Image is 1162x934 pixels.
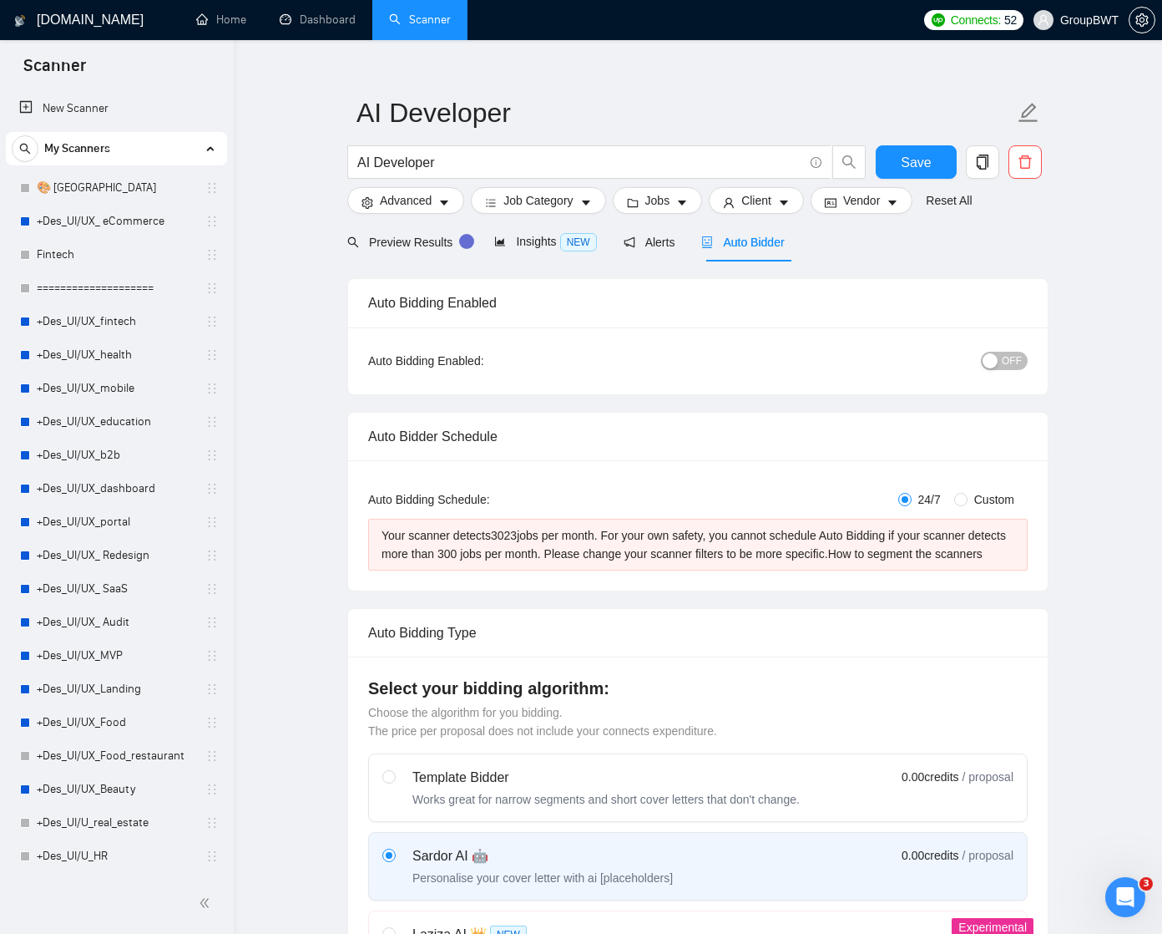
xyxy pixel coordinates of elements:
[723,196,735,209] span: user
[37,739,195,773] a: +Des_UI/UX_Food_restaurant
[205,783,219,796] span: holder
[494,235,596,248] span: Insights
[205,683,219,696] span: holder
[1009,155,1041,170] span: delete
[1139,877,1153,891] span: 3
[368,677,1028,700] h4: Select your bidding algorithm:
[966,145,999,179] button: copy
[580,196,592,209] span: caret-down
[37,539,195,572] a: +Des_UI/UX_ Redesign
[741,191,771,210] span: Client
[347,187,464,214] button: settingAdvancedcaret-down
[412,768,800,788] div: Template Bidder
[876,145,957,179] button: Save
[1129,13,1155,27] a: setting
[1105,877,1145,917] iframe: Intercom live chat
[37,840,195,873] a: +Des_UI/U_HR
[624,236,675,249] span: Alerts
[958,921,1027,934] span: Experimental
[613,187,703,214] button: folderJobscaret-down
[14,8,26,34] img: logo
[624,236,635,248] span: notification
[205,649,219,662] span: holder
[368,413,1028,460] div: Auto Bidder Schedule
[205,716,219,729] span: holder
[347,236,359,248] span: search
[368,352,588,370] div: Auto Bidding Enabled:
[825,196,836,209] span: idcard
[199,895,215,911] span: double-left
[44,132,110,165] span: My Scanners
[1018,102,1039,124] span: edit
[37,405,195,439] a: +Des_UI/UX_education
[887,196,898,209] span: caret-down
[13,143,38,155] span: search
[19,92,214,125] a: New Scanner
[412,791,800,808] div: Works great for narrow segments and short cover letters that don't change.
[962,769,1013,785] span: / proposal
[205,482,219,495] span: holder
[901,152,931,173] span: Save
[10,53,99,89] span: Scanner
[926,191,972,210] a: Reset All
[37,639,195,673] a: +Des_UI/UX_MVP
[361,196,373,209] span: setting
[37,472,195,505] a: +Des_UI/UX_dashboard
[932,13,945,27] img: upwork-logo.png
[37,272,195,305] a: ====================
[811,157,821,168] span: info-circle
[205,248,219,261] span: holder
[832,145,866,179] button: search
[485,196,497,209] span: bars
[967,155,998,170] span: copy
[967,490,1021,509] span: Custom
[1129,7,1155,33] button: setting
[494,236,506,247] span: area-chart
[389,13,451,27] a: searchScanner
[37,505,195,539] a: +Des_UI/UX_portal
[12,135,38,162] button: search
[503,191,573,210] span: Job Category
[645,191,670,210] span: Jobs
[205,348,219,362] span: holder
[37,773,195,806] a: +Des_UI/UX_Beauty
[676,196,688,209] span: caret-down
[37,706,195,739] a: +Des_UI/UX_Food
[37,572,195,606] a: +Des_UI/UX_ SaaS
[962,847,1013,864] span: / proposal
[1008,145,1042,179] button: delete
[709,187,804,214] button: userClientcaret-down
[37,305,195,338] a: +Des_UI/UX_fintech
[1002,352,1022,370] span: OFF
[37,338,195,372] a: +Des_UI/UX_health
[438,196,450,209] span: caret-down
[347,236,467,249] span: Preview Results
[37,205,195,238] a: +Des_UI/UX_ eCommerce
[37,673,195,706] a: +Des_UI/UX_Landing
[368,490,588,509] div: Auto Bidding Schedule:
[471,187,605,214] button: barsJob Categorycaret-down
[843,191,880,210] span: Vendor
[412,846,673,866] div: Sardor AI 🤖
[356,92,1014,134] input: Scanner name...
[205,549,219,562] span: holder
[280,13,356,27] a: dashboardDashboard
[205,616,219,629] span: holder
[37,238,195,272] a: Fintech
[6,92,227,125] li: New Scanner
[701,236,784,249] span: Auto Bidder
[205,749,219,763] span: holder
[205,181,219,195] span: holder
[357,152,803,173] input: Search Freelance Jobs...
[205,515,219,529] span: holder
[37,606,195,639] a: +Des_UI/UX_ Audit
[205,282,219,295] span: holder
[205,215,219,228] span: holder
[205,850,219,863] span: holder
[1038,14,1049,26] span: user
[205,415,219,429] span: holder
[951,11,1001,29] span: Connects:
[196,13,246,27] a: homeHome
[368,706,717,738] span: Choose the algorithm for you bidding. The price per proposal does not include your connects expen...
[381,526,1014,563] div: Your scanner detects 3023 jobs per month. For your own safety, you cannot schedule Auto Bidding i...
